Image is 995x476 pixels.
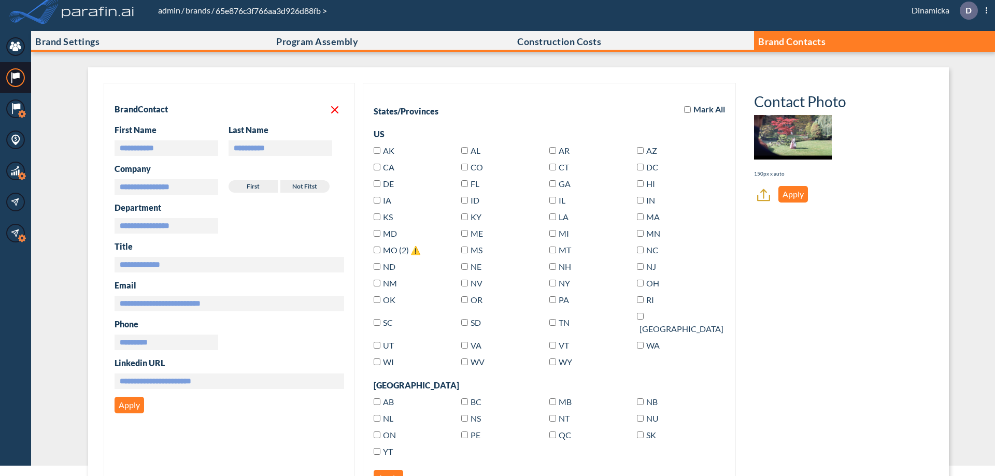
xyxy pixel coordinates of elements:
input: VA [461,342,468,349]
p: 150px x auto [754,170,785,178]
button: Program Assembly [272,31,513,52]
input: DC [637,164,644,170]
button: Apply [778,186,808,203]
span: Illinois(US) [559,195,565,205]
input: AZ [637,147,644,154]
input: NJ [637,263,644,270]
a: brands [184,5,211,15]
input: NH [549,263,556,270]
label: Not fitst [280,180,330,193]
input: NS [461,415,468,422]
span: New York(US) [559,278,570,288]
input: UT [374,342,380,349]
span: Hawaii(US) [646,179,655,189]
span: Michigan(US) [559,228,569,238]
button: Apply [115,397,144,413]
span: Utah(US) [383,340,394,350]
input: KY [461,213,468,220]
input: NV [461,280,468,286]
input: KS [374,213,380,220]
input: MN [637,230,644,237]
span: California(US) [383,162,394,172]
span: Nebraska(US) [471,262,481,271]
input: QC [549,431,556,438]
h3: Title [115,241,344,252]
div: [GEOGRAPHIC_DATA] [374,380,725,391]
span: Maine(US) [471,228,483,238]
span: Oregon(US) [471,295,482,305]
input: NT [549,415,556,422]
input: SK [637,431,644,438]
input: CT [549,164,556,170]
span: Massachusetts(US) [646,212,660,222]
span: Connecticut(US) [559,162,569,172]
span: Mississippi(US) [471,245,482,255]
span: Nova Scotia(Canada) [471,413,481,423]
input: NE [461,263,468,270]
span: Northwest Territories(Canada) [559,413,570,423]
span: Wisconsin(US) [383,357,394,367]
input: YT [374,448,380,455]
span: North Dakota(US) [383,262,395,271]
input: ME [461,230,468,237]
span: Minnesota(US) [646,228,660,238]
input: IN [637,197,644,204]
input: MD [374,230,380,237]
p: Construction Costs [517,36,601,47]
span: Colorado(US) [471,162,483,172]
h3: Department [115,203,344,213]
input: FL [461,180,468,187]
input: ID [461,197,468,204]
input: NU [637,415,644,422]
span: Mark All [693,104,725,114]
input: WY [549,358,556,365]
span: Kentucky(US) [471,212,481,222]
span: Wyoming(US) [559,357,572,367]
span: 65e876c3f766aa3d926d88fb > [215,6,328,16]
input: SD [461,319,468,326]
span: Saskatchewan(Canada) [646,430,656,440]
li: / [184,4,215,17]
span: New Hampshire(US) [559,262,571,271]
span: Arkansas(US) [559,146,570,155]
input: BC [461,398,468,405]
button: Brand Contacts [754,31,995,52]
span: Quebec(Canada) [559,430,571,440]
span: Louisiana(US) [559,212,568,222]
input: OR [461,296,468,303]
h2: Brand Contact [115,104,168,114]
input: NY [549,280,556,286]
span: New Mexico(US) [383,278,397,288]
label: First [229,180,278,193]
span: New Jersey(US) [646,262,656,271]
input: LA [549,213,556,220]
input: ND [374,263,380,270]
h3: Contact Photo [754,93,846,111]
span: Texas(US) [639,324,723,334]
span: Missouri(US) [383,245,421,255]
input: OK [374,296,380,303]
span: Tennessee(US) [559,318,570,327]
button: Delete contact [325,102,344,117]
input: NC [637,247,644,253]
span: North Carolina(US) [646,245,658,255]
input: AL [461,147,468,154]
span: Maryland(US) [383,228,397,238]
span: Prince Edward Island(Canada) [471,430,480,440]
span: Ohio(US) [646,278,659,288]
input: TN [549,319,556,326]
span: New Brunswick(Canada) [646,397,658,407]
span: Yukon(Canada) [383,446,393,456]
span: Delaware(US) [383,179,394,189]
img: Contact Photo [754,115,832,160]
input: AR [549,147,556,154]
h3: Phone [115,319,344,329]
input: Mark All [684,106,691,113]
input: AB [374,398,380,405]
button: Construction Costs [513,31,754,52]
span: Iowa(US) [383,195,391,205]
input: IA [374,197,380,204]
h3: Last Name [229,125,343,135]
input: RI [637,296,644,303]
input: VT [549,342,556,349]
